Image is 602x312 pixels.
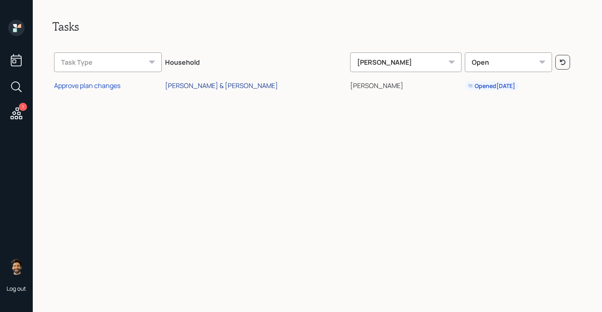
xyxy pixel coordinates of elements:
[7,285,26,292] div: Log out
[54,81,120,90] div: Approve plan changes
[52,20,582,34] h2: Tasks
[350,52,462,72] div: [PERSON_NAME]
[165,81,278,90] div: [PERSON_NAME] & [PERSON_NAME]
[19,103,27,111] div: 1
[54,52,162,72] div: Task Type
[349,75,463,94] td: [PERSON_NAME]
[465,52,552,72] div: Open
[8,258,25,275] img: eric-schwartz-headshot.png
[163,47,349,75] th: Household
[468,82,515,90] div: Opened [DATE]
